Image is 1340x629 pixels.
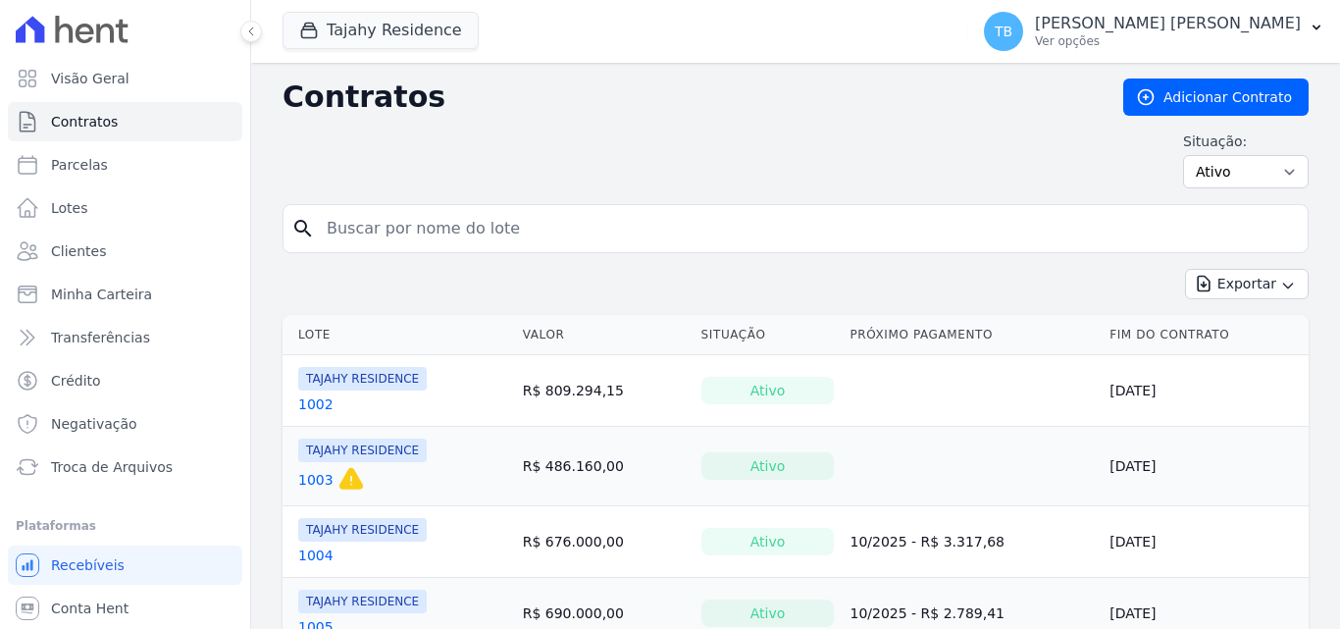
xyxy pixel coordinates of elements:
i: search [291,217,315,240]
div: Plataformas [16,514,234,538]
span: TAJAHY RESIDENCE [298,518,427,542]
a: Parcelas [8,145,242,184]
div: Ativo [701,528,835,555]
a: Recebíveis [8,546,242,585]
span: TAJAHY RESIDENCE [298,590,427,613]
span: TB [995,25,1012,38]
input: Buscar por nome do lote [315,209,1300,248]
a: 10/2025 - R$ 2.789,41 [850,605,1005,621]
span: Troca de Arquivos [51,457,173,477]
a: Troca de Arquivos [8,447,242,487]
span: Clientes [51,241,106,261]
a: 1004 [298,546,334,565]
th: Próximo Pagamento [842,315,1102,355]
span: Contratos [51,112,118,131]
a: 1002 [298,394,334,414]
a: Clientes [8,232,242,271]
a: Minha Carteira [8,275,242,314]
button: TB [PERSON_NAME] [PERSON_NAME] Ver opções [968,4,1340,59]
a: 1003 [298,470,334,490]
a: Conta Hent [8,589,242,628]
div: Ativo [701,452,835,480]
p: [PERSON_NAME] [PERSON_NAME] [1035,14,1301,33]
td: R$ 486.160,00 [515,427,694,506]
a: Contratos [8,102,242,141]
div: Ativo [701,600,835,627]
button: Tajahy Residence [283,12,479,49]
td: [DATE] [1102,506,1309,578]
a: Visão Geral [8,59,242,98]
span: Negativação [51,414,137,434]
th: Valor [515,315,694,355]
span: Minha Carteira [51,285,152,304]
button: Exportar [1185,269,1309,299]
span: Crédito [51,371,101,391]
span: TAJAHY RESIDENCE [298,367,427,391]
a: Negativação [8,404,242,444]
p: Ver opções [1035,33,1301,49]
span: Parcelas [51,155,108,175]
a: Crédito [8,361,242,400]
a: Lotes [8,188,242,228]
a: 10/2025 - R$ 3.317,68 [850,534,1005,550]
td: R$ 809.294,15 [515,355,694,427]
span: Lotes [51,198,88,218]
label: Situação: [1183,131,1309,151]
h2: Contratos [283,79,1092,115]
td: [DATE] [1102,355,1309,427]
td: [DATE] [1102,427,1309,506]
span: Recebíveis [51,555,125,575]
a: Transferências [8,318,242,357]
span: Visão Geral [51,69,129,88]
th: Lote [283,315,515,355]
span: Transferências [51,328,150,347]
td: R$ 676.000,00 [515,506,694,578]
div: Ativo [701,377,835,404]
span: Conta Hent [51,599,129,618]
a: Adicionar Contrato [1123,79,1309,116]
th: Situação [694,315,843,355]
span: TAJAHY RESIDENCE [298,439,427,462]
th: Fim do Contrato [1102,315,1309,355]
